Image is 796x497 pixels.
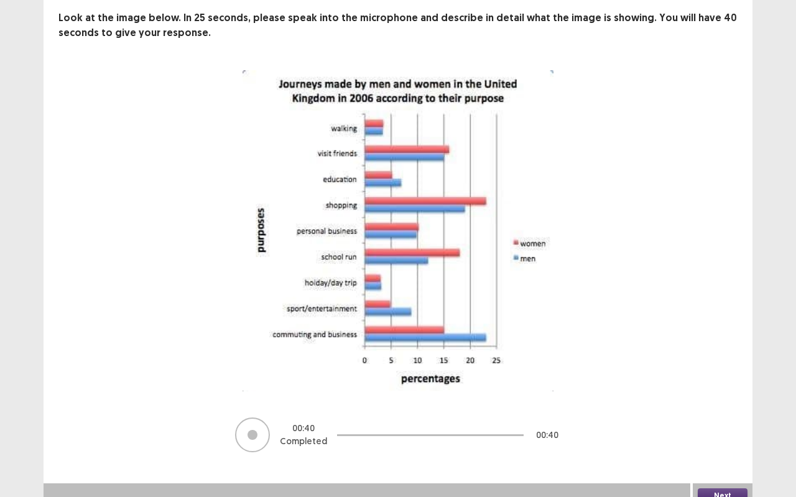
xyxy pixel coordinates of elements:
[536,429,558,442] p: 00 : 40
[292,422,315,435] p: 00 : 40
[280,435,327,448] p: Completed
[243,70,553,391] img: image-description
[58,11,738,40] p: Look at the image below. In 25 seconds, please speak into the microphone and describe in detail w...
